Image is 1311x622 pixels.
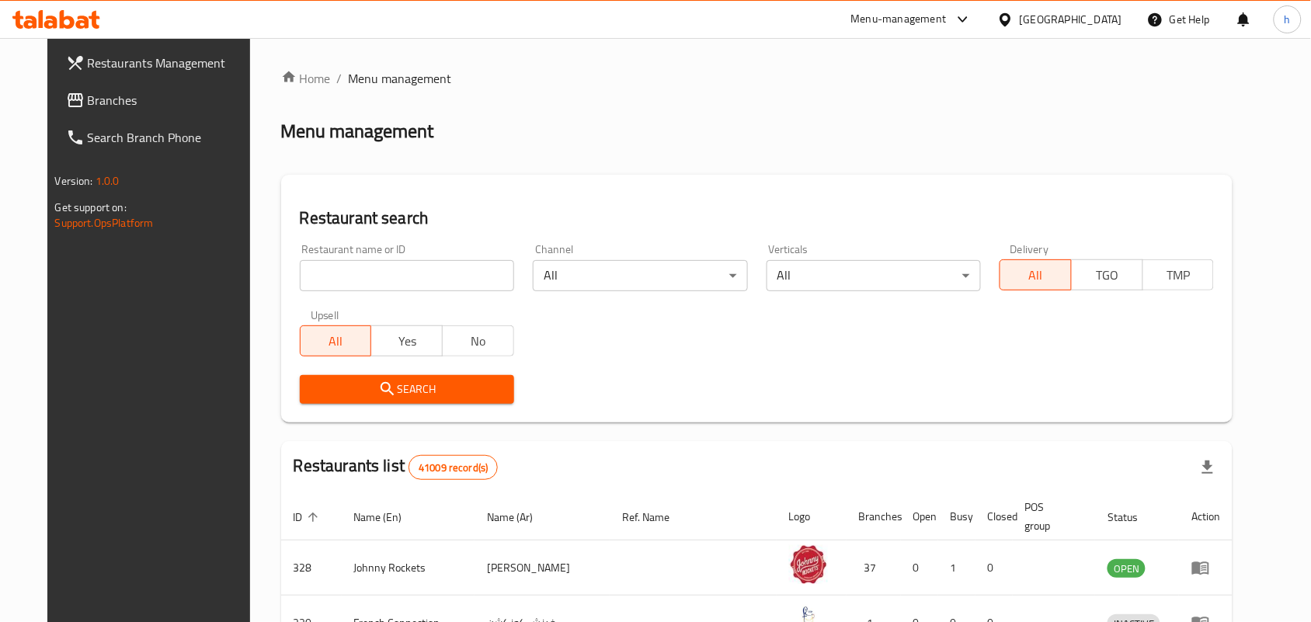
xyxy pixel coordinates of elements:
[1191,558,1220,577] div: Menu
[300,375,514,404] button: Search
[789,545,828,584] img: Johnny Rockets
[1071,259,1143,290] button: TGO
[337,69,343,88] li: /
[767,260,981,291] div: All
[54,119,266,156] a: Search Branch Phone
[354,508,423,526] span: Name (En)
[975,540,1013,596] td: 0
[1025,498,1077,535] span: POS group
[307,330,366,353] span: All
[281,69,331,88] a: Home
[88,91,254,109] span: Branches
[777,493,847,540] th: Logo
[533,260,747,291] div: All
[281,540,342,596] td: 328
[1078,264,1137,287] span: TGO
[55,197,127,217] span: Get support on:
[442,325,514,356] button: No
[622,508,690,526] span: Ref. Name
[409,460,497,475] span: 41009 record(s)
[96,171,120,191] span: 1.0.0
[281,69,1233,88] nav: breadcrumb
[300,207,1215,230] h2: Restaurant search
[975,493,1013,540] th: Closed
[294,454,499,480] h2: Restaurants list
[1149,264,1208,287] span: TMP
[1108,559,1146,578] div: OPEN
[475,540,610,596] td: [PERSON_NAME]
[1108,508,1158,526] span: Status
[88,54,254,72] span: Restaurants Management
[901,540,938,596] td: 0
[55,213,154,233] a: Support.OpsPlatform
[938,493,975,540] th: Busy
[1179,493,1233,540] th: Action
[449,330,508,353] span: No
[851,10,947,29] div: Menu-management
[294,508,323,526] span: ID
[281,119,434,144] h2: Menu management
[1010,244,1049,255] label: Delivery
[55,171,93,191] span: Version:
[54,44,266,82] a: Restaurants Management
[311,310,339,321] label: Upsell
[1142,259,1215,290] button: TMP
[1189,449,1226,486] div: Export file
[901,493,938,540] th: Open
[370,325,443,356] button: Yes
[1108,560,1146,578] span: OPEN
[487,508,553,526] span: Name (Ar)
[1285,11,1291,28] span: h
[847,493,901,540] th: Branches
[88,128,254,147] span: Search Branch Phone
[312,380,502,399] span: Search
[377,330,436,353] span: Yes
[938,540,975,596] td: 1
[300,260,514,291] input: Search for restaurant name or ID..
[349,69,452,88] span: Menu management
[342,540,475,596] td: Johnny Rockets
[847,540,901,596] td: 37
[409,455,498,480] div: Total records count
[1020,11,1122,28] div: [GEOGRAPHIC_DATA]
[1007,264,1066,287] span: All
[300,325,372,356] button: All
[1000,259,1072,290] button: All
[54,82,266,119] a: Branches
